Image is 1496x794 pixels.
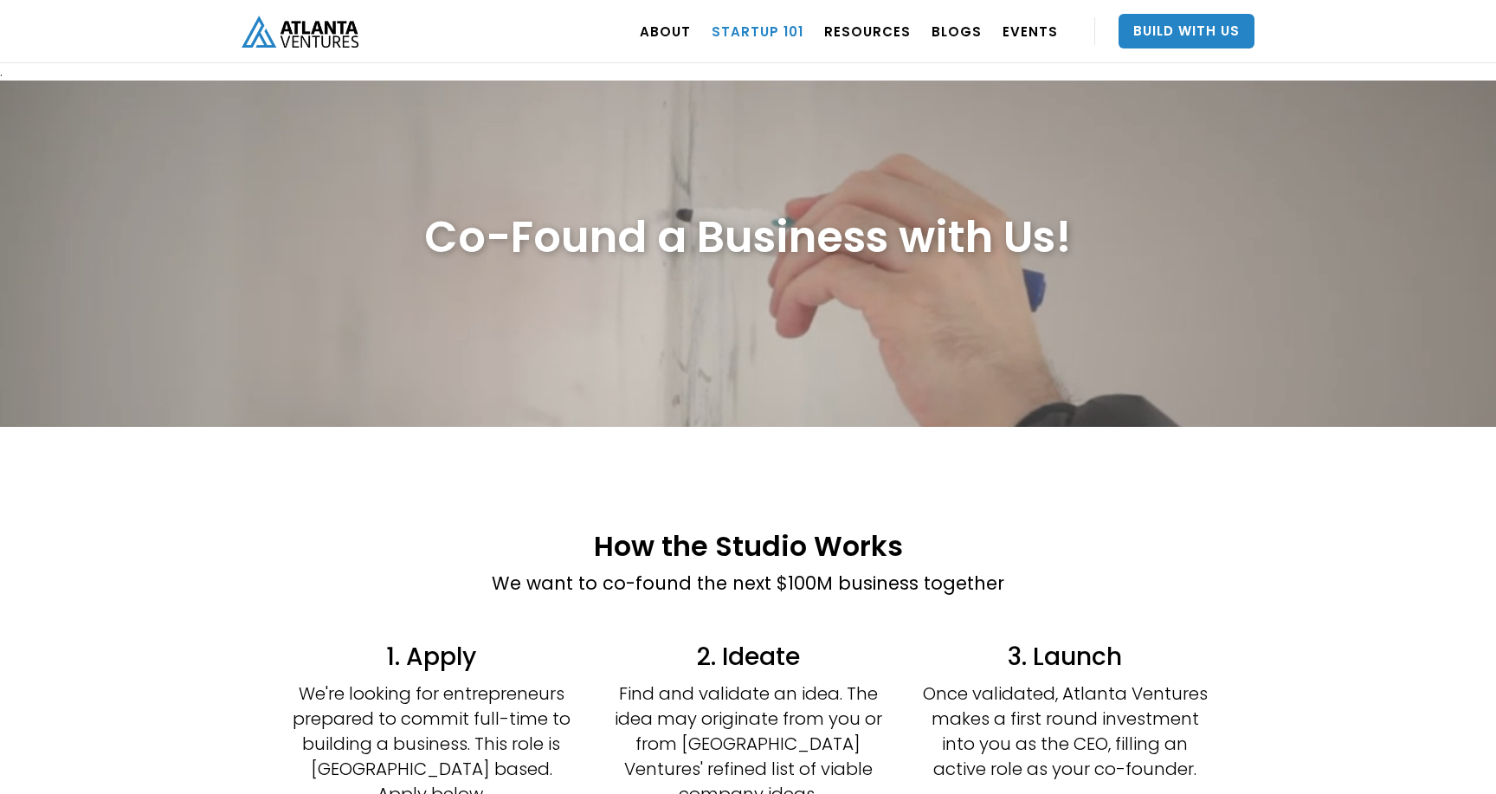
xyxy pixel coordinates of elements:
p: We want to co-found the next $100M business together [492,570,1004,597]
a: Build With Us [1119,14,1254,48]
a: EVENTS [1003,7,1058,55]
h4: 3. Launch [922,641,1208,673]
a: ABOUT [640,7,691,55]
a: Startup 101 [712,7,803,55]
h4: 2. Ideate [605,641,891,673]
h1: Co-Found a Business with Us! [424,210,1072,263]
p: Once validated, Atlanta Ventures makes a first round investment into you as the CEO, filling an a... [922,681,1208,782]
h4: 1. Apply [288,641,574,673]
a: RESOURCES [824,7,911,55]
a: BLOGS [932,7,982,55]
h2: How the Studio Works [492,531,1004,561]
